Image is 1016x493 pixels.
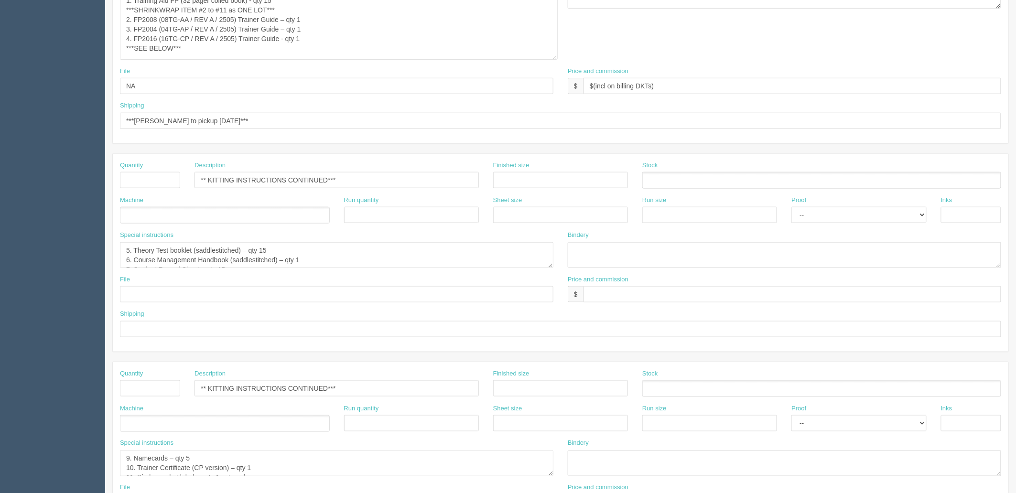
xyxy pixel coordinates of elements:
label: File [120,275,130,284]
div: $ [568,286,584,302]
label: Finished size [493,369,530,378]
label: Stock [642,369,658,378]
label: Sheet size [493,404,522,413]
label: Run quantity [344,404,379,413]
label: Machine [120,404,143,413]
label: Run size [642,196,667,205]
label: Shipping [120,310,144,319]
label: Quantity [120,161,143,170]
label: Proof [791,196,806,205]
label: File [120,67,130,76]
label: Run quantity [344,196,379,205]
label: Price and commission [568,67,628,76]
label: Description [195,161,226,170]
label: Sheet size [493,196,522,205]
label: Special instructions [120,439,173,448]
label: Bindery [568,439,589,448]
label: Price and commission [568,275,628,284]
label: Description [195,369,226,378]
label: Price and commission [568,483,628,493]
textarea: 5. Theory Test booklet (saddlestitched) – qty 15 6. Course Management Handbook (saddlestitched) –... [120,242,553,268]
label: Inks [941,404,952,413]
div: $ [568,78,584,94]
label: Quantity [120,369,143,378]
label: Stock [642,161,658,170]
label: Run size [642,404,667,413]
label: File [120,483,130,493]
label: Finished size [493,161,530,170]
label: Machine [120,196,143,205]
textarea: 9. Namecards – qty 5 10. Trainer Certificate (CP version) – qty 1 11. Binder pocket labels – qty ... [120,450,553,476]
label: Shipping [120,101,144,110]
label: Bindery [568,231,589,240]
label: Proof [791,404,806,413]
label: Special instructions [120,231,173,240]
label: Inks [941,196,952,205]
